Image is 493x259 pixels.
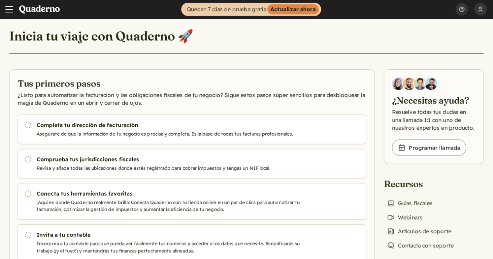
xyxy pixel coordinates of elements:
p: Revisa y añade todas las ubicaciones donde estés registrado para cobrar impuestos y tengas un NIF... [37,165,307,172]
a: Contacta con soporte [384,240,457,251]
h3: Conecta tus herramientas favoritas [37,190,307,197]
p: Resuelve todas tus dudas en una llamada 1:1 con uno de nuestros expertos en producto. [392,108,475,132]
h2: Recursos [384,178,457,190]
h2: ¿Necesitas ayuda? [392,95,475,107]
p: ¡Aquí es donde Quaderno realmente brilla! Conecta Quaderno con tu tienda online en un par de clic... [37,199,307,213]
a: Quedan 7 días de prueba gratisActualizar ahora [181,3,321,16]
a: Guías fiscales [384,198,436,209]
a: Webinars [384,212,426,223]
h1: Inicia tu viaje con Quaderno 🚀 [9,28,194,44]
a: Artículos de soporte [384,226,454,237]
p: Incorpora a tu contable para que pueda ver fácilmente tus números y acceder a los datos que neces... [37,240,307,254]
a: Conecta tus herramientas favoritas ¡Aquí es donde Quaderno realmente brilla! Conecta Quaderno con... [18,183,366,220]
p: ¿Listo para automatizar la facturación y las obligaciones fiscales de tu negocio? Sigue estos pas... [18,91,366,107]
img: Jairo Fumero, Account Executive at Quaderno [403,78,415,90]
a: Comprueba tus jurisdicciones fiscales Revisa y añade todas las ubicaciones donde estés registrado... [18,149,366,178]
img: Diana Carrasco, Account Executive at Quaderno [392,78,405,90]
strong: Actualizar ahora [267,4,319,14]
img: Javier Rubio, DevRel at Quaderno [425,78,437,90]
a: Completa tu dirección de facturación Asegúrate de que la información de tu negocio es precisa y c... [18,115,366,144]
img: Ivo Oltmans, Business Developer at Quaderno [414,78,426,90]
p: Asegúrate de que la información de tu negocio es precisa y completa. Es la base de todas tus fact... [37,130,307,137]
a: Programar llamada [392,139,466,156]
h3: Invita a tu contable [37,231,307,239]
h2: Tus primeros pasos [18,78,366,90]
h3: Completa tu dirección de facturación [37,121,307,129]
h3: Comprueba tus jurisdicciones fiscales [37,155,307,163]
